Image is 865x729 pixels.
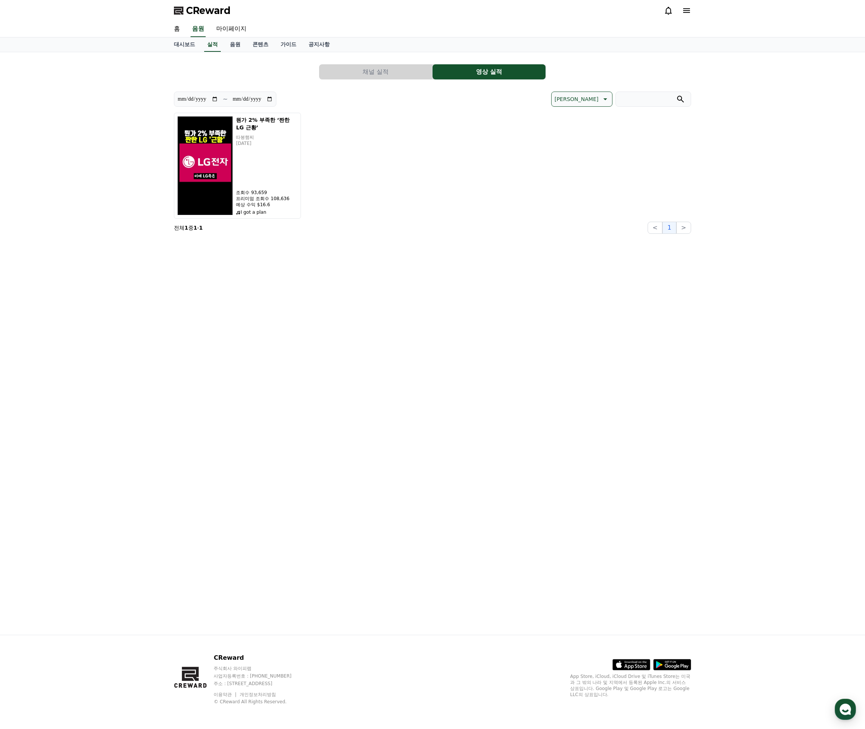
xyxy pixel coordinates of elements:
[214,681,306,687] p: 주소 : [STREET_ADDRESS]
[676,222,691,234] button: >
[204,37,221,52] a: 실적
[240,692,276,697] a: 개인정보처리방침
[168,21,186,37] a: 홈
[98,240,145,259] a: 설정
[662,222,676,234] button: 1
[194,225,197,231] strong: 1
[184,225,188,231] strong: 1
[236,116,298,131] h5: 뭔가 2% 부족한 ‘짠한 LG 근황’
[319,64,432,79] a: 채널 실적
[174,113,301,219] button: 뭔가 2% 부족한 ‘짠한 LG 근황’ 뭔가 2% 부족한 ‘짠한 LG 근황’ 따봉햄찌 [DATE] 조회수 93,659 프리미엄 조회수 108,636 예상 수익 $16.6 I g...
[648,222,662,234] button: <
[319,64,432,79] button: 채널 실적
[570,673,691,698] p: App Store, iCloud, iCloud Drive 및 iTunes Store는 미국과 그 밖의 나라 및 지역에서 등록된 Apple Inc.의 서비스 상표입니다. Goo...
[174,224,203,232] p: 전체 중 -
[191,21,206,37] a: 음원
[214,653,306,662] p: CReward
[224,37,246,52] a: 음원
[210,21,253,37] a: 마이페이지
[50,240,98,259] a: 대화
[214,692,237,697] a: 이용약관
[236,140,298,146] p: [DATE]
[236,209,298,215] p: I got a plan
[69,252,78,258] span: 대화
[214,673,306,679] p: 사업자등록번호 : [PHONE_NUMBER]
[236,190,298,196] p: 조회수 93,659
[555,94,598,104] p: [PERSON_NAME]
[117,251,126,257] span: 설정
[274,37,302,52] a: 가이드
[168,37,201,52] a: 대시보드
[174,5,231,17] a: CReward
[223,95,228,104] p: ~
[246,37,274,52] a: 콘텐츠
[214,699,306,705] p: © CReward All Rights Reserved.
[236,196,298,202] p: 프리미엄 조회수 108,636
[2,240,50,259] a: 홈
[199,225,203,231] strong: 1
[214,665,306,671] p: 주식회사 와이피랩
[302,37,336,52] a: 공지사항
[186,5,231,17] span: CReward
[432,64,546,79] button: 영상 실적
[24,251,28,257] span: 홈
[236,134,298,140] p: 따봉햄찌
[551,92,612,107] button: [PERSON_NAME]
[177,116,233,215] img: 뭔가 2% 부족한 ‘짠한 LG 근황’
[236,202,298,208] p: 예상 수익 $16.6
